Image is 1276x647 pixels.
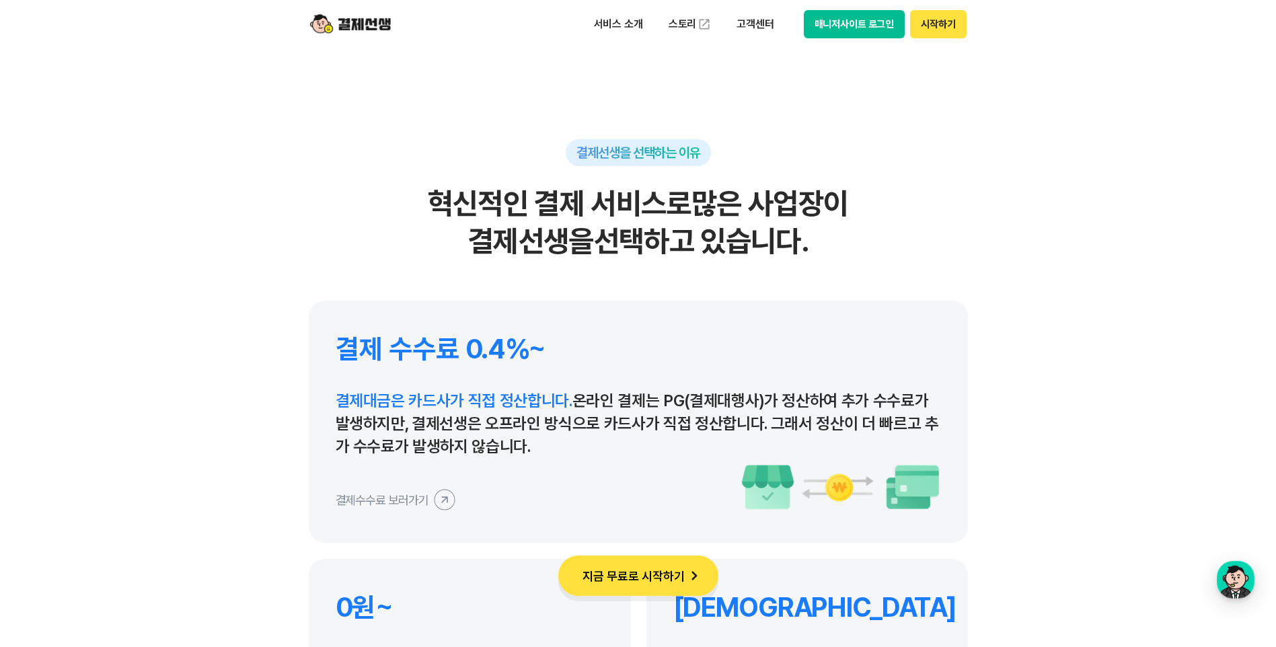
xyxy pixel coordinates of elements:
[42,447,50,457] span: 홈
[576,145,700,161] span: 결제선생을 선택하는 이유
[310,11,391,37] img: logo
[336,333,941,365] h4: 결제 수수료 0.4%~
[685,566,704,585] img: 화살표 아이콘
[123,447,139,458] span: 대화
[698,17,711,31] img: 외부 도메인 오픈
[741,463,941,510] img: 수수료 이미지
[174,426,258,460] a: 설정
[208,447,224,457] span: 설정
[336,489,455,510] button: 결제수수료 보러가기
[336,391,572,410] span: 결제대금은 카드사가 직접 정산합니다.
[804,10,905,38] button: 매니저사이트 로그인
[4,426,89,460] a: 홈
[336,389,941,458] p: 온라인 결제는 PG(결제대행사)가 정산하여 추가 수수료가 발생하지만, 결제선생은 오프라인 방식으로 카드사가 직접 정산합니다. 그래서 정산이 더 빠르고 추가 수수료가 발생하지 ...
[585,12,652,36] p: 서비스 소개
[673,591,941,623] h4: [DEMOGRAPHIC_DATA]
[659,11,721,38] a: 스토리
[727,12,783,36] p: 고객센터
[309,185,968,260] h2: 혁신적인 결제 서비스로 많은 사업장이 결제선생을 선택하고 있습니다.
[910,10,966,38] button: 시작하기
[336,591,603,623] h4: 0원~
[558,556,718,596] button: 지금 무료로 시작하기
[89,426,174,460] a: 대화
